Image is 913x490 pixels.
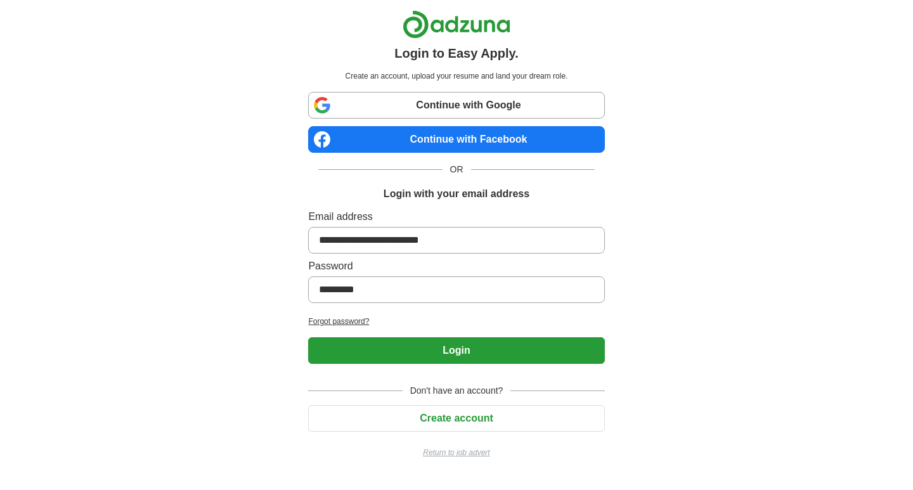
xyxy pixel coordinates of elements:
[308,405,604,432] button: Create account
[403,10,510,39] img: Adzuna logo
[308,413,604,423] a: Create account
[311,70,602,82] p: Create an account, upload your resume and land your dream role.
[308,447,604,458] a: Return to job advert
[308,92,604,119] a: Continue with Google
[403,384,511,397] span: Don't have an account?
[384,186,529,202] h1: Login with your email address
[394,44,519,63] h1: Login to Easy Apply.
[308,259,604,274] label: Password
[308,126,604,153] a: Continue with Facebook
[308,316,604,327] a: Forgot password?
[308,209,604,224] label: Email address
[308,337,604,364] button: Login
[443,163,471,176] span: OR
